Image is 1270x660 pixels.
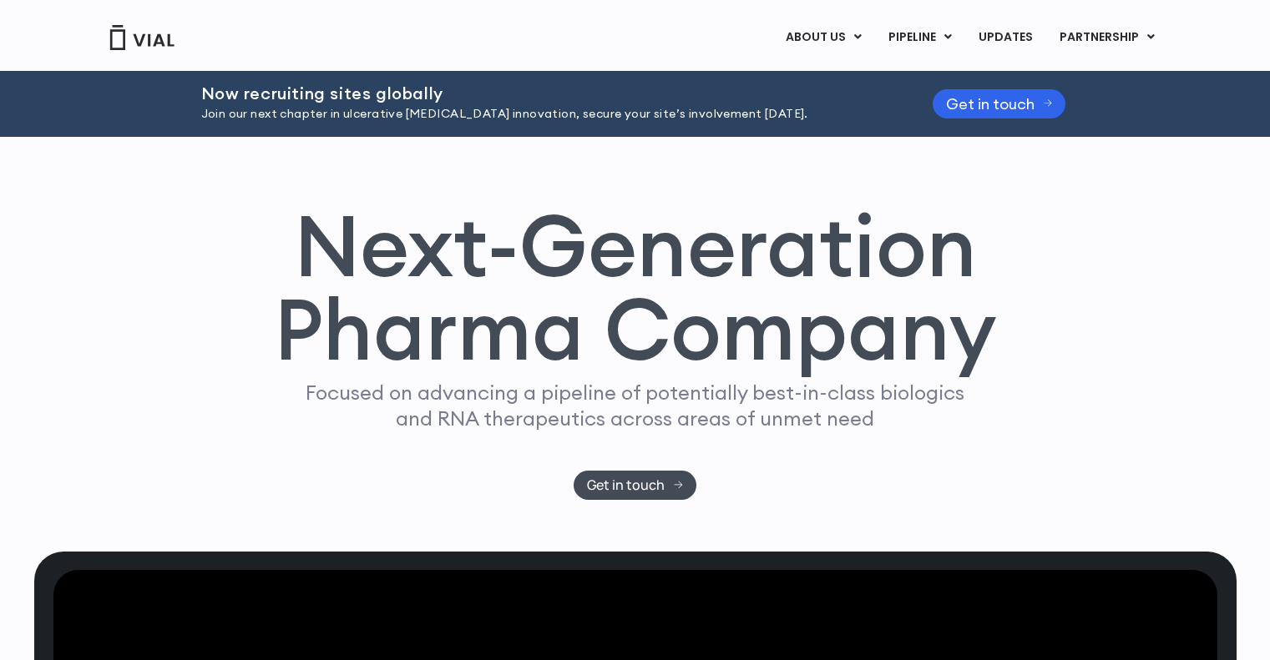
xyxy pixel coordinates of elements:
[772,23,874,52] a: ABOUT USMenu Toggle
[201,105,891,123] p: Join our next chapter in ulcerative [MEDICAL_DATA] innovation, secure your site’s involvement [DA...
[946,98,1035,110] span: Get in touch
[109,25,175,50] img: Vial Logo
[965,23,1045,52] a: UPDATES
[587,479,665,491] span: Get in touch
[1046,23,1168,52] a: PARTNERSHIPMenu Toggle
[875,23,964,52] a: PIPELINEMenu Toggle
[933,89,1066,118] a: Get in touch
[201,84,891,103] h2: Now recruiting sites globally
[274,204,997,372] h1: Next-Generation Pharma Company
[574,471,696,500] a: Get in touch
[299,380,972,431] p: Focused on advancing a pipeline of potentially best-in-class biologics and RNA therapeutics acros...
